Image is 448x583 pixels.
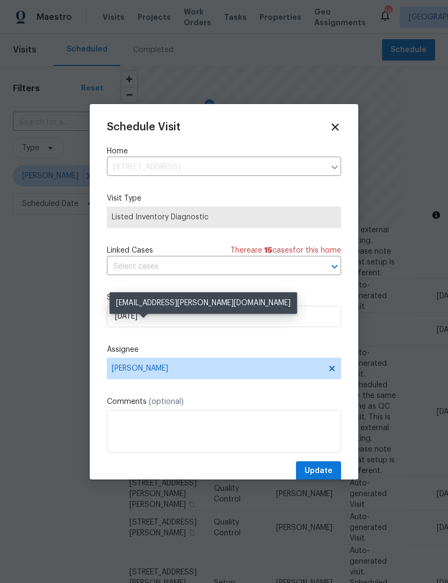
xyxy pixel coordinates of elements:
[112,364,322,373] span: [PERSON_NAME]
[107,146,341,157] label: Home
[305,464,333,478] span: Update
[230,245,341,256] span: There are case s for this home
[107,259,311,275] input: Select cases
[329,121,341,133] span: Close
[107,245,153,256] span: Linked Cases
[107,159,325,176] input: Enter in an address
[264,247,272,254] span: 15
[149,398,184,405] span: (optional)
[107,306,341,327] input: M/D/YYYY
[107,344,341,355] label: Assignee
[112,212,336,223] span: Listed Inventory Diagnostic
[107,292,341,303] label: Scheduled Date
[107,193,341,204] label: Visit Type
[107,122,180,132] span: Schedule Visit
[296,461,341,481] button: Update
[107,396,341,407] label: Comments
[110,292,297,314] div: [EMAIL_ADDRESS][PERSON_NAME][DOMAIN_NAME]
[327,259,342,274] button: Open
